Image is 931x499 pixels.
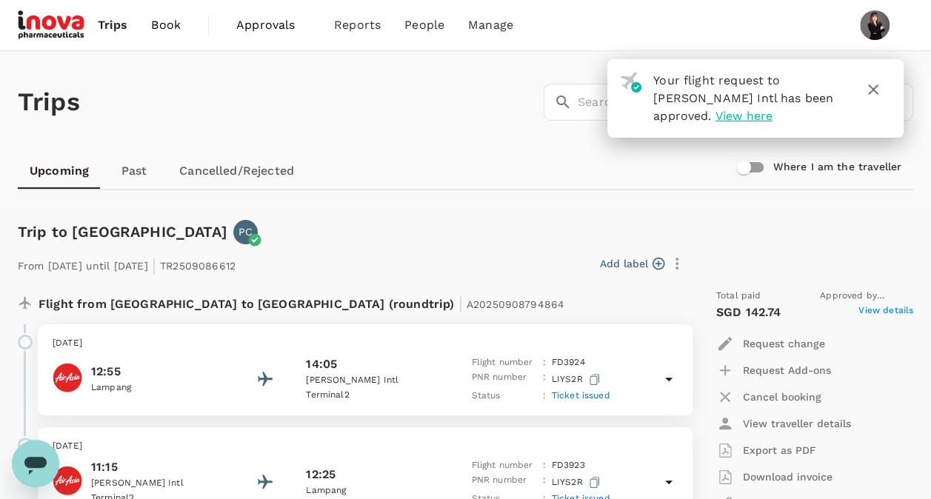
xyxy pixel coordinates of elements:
[18,220,227,244] h6: Trip to [GEOGRAPHIC_DATA]
[820,289,913,304] span: Approved by
[743,469,832,484] p: Download invoice
[238,224,253,239] p: PC
[858,304,913,321] span: View details
[334,16,381,34] span: Reports
[12,440,59,487] iframe: Button to launch messaging window
[151,16,181,34] span: Book
[91,363,224,381] p: 12:55
[53,336,678,351] p: [DATE]
[471,473,536,492] p: PNR number
[18,51,80,153] h1: Trips
[306,466,336,483] p: 12:25
[716,384,821,410] button: Cancel booking
[773,159,901,175] h6: Where I am the traveller
[467,298,564,310] span: A20250908794864
[53,439,678,454] p: [DATE]
[98,16,128,34] span: Trips
[542,389,545,403] p: :
[542,370,545,389] p: :
[743,389,821,404] p: Cancel booking
[743,416,851,431] p: View traveller details
[542,458,545,473] p: :
[552,458,585,473] p: FD 3923
[306,355,337,373] p: 14:05
[53,466,82,495] img: Thai AirAsia
[716,330,825,357] button: Request change
[167,153,306,189] a: Cancelled/Rejected
[18,9,86,41] img: iNova Pharmaceuticals
[236,16,310,34] span: Approvals
[91,381,224,395] p: Lampang
[471,370,536,389] p: PNR number
[743,443,816,458] p: Export as PDF
[552,473,603,492] p: LIYS2R
[306,483,439,498] p: Lampang
[306,373,439,388] p: [PERSON_NAME] Intl
[716,289,761,304] span: Total paid
[716,437,816,463] button: Export as PDF
[542,473,545,492] p: :
[458,293,462,314] span: |
[716,410,851,437] button: View traveller details
[716,304,781,321] p: SGD 142.74
[404,16,444,34] span: People
[53,363,82,392] img: Thai AirAsia
[471,389,536,403] p: Status
[552,370,603,389] p: LIYS2R
[306,388,439,403] p: Terminal 2
[743,363,831,378] p: Request Add-ons
[552,390,610,401] span: Ticket issued
[39,289,564,315] p: Flight from [GEOGRAPHIC_DATA] to [GEOGRAPHIC_DATA] (roundtrip)
[552,355,585,370] p: FD 3924
[152,255,156,275] span: |
[471,458,536,473] p: Flight number
[653,73,833,123] span: Your flight request to [PERSON_NAME] Intl has been approved.
[716,463,832,490] button: Download invoice
[18,250,236,277] p: From [DATE] until [DATE] TR2509086612
[860,10,890,40] img: Penpak Burintanachat
[91,476,224,491] p: [PERSON_NAME] Intl
[542,355,545,370] p: :
[101,153,167,189] a: Past
[715,109,773,123] span: View here
[91,458,224,476] p: 11:15
[620,72,641,93] img: flight-approved
[18,153,101,189] a: Upcoming
[471,355,536,370] p: Flight number
[716,357,831,384] button: Request Add-ons
[468,16,513,34] span: Manage
[743,336,825,351] p: Request change
[578,84,913,121] input: Search by travellers, trips, or destination, label, team
[600,256,664,271] button: Add label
